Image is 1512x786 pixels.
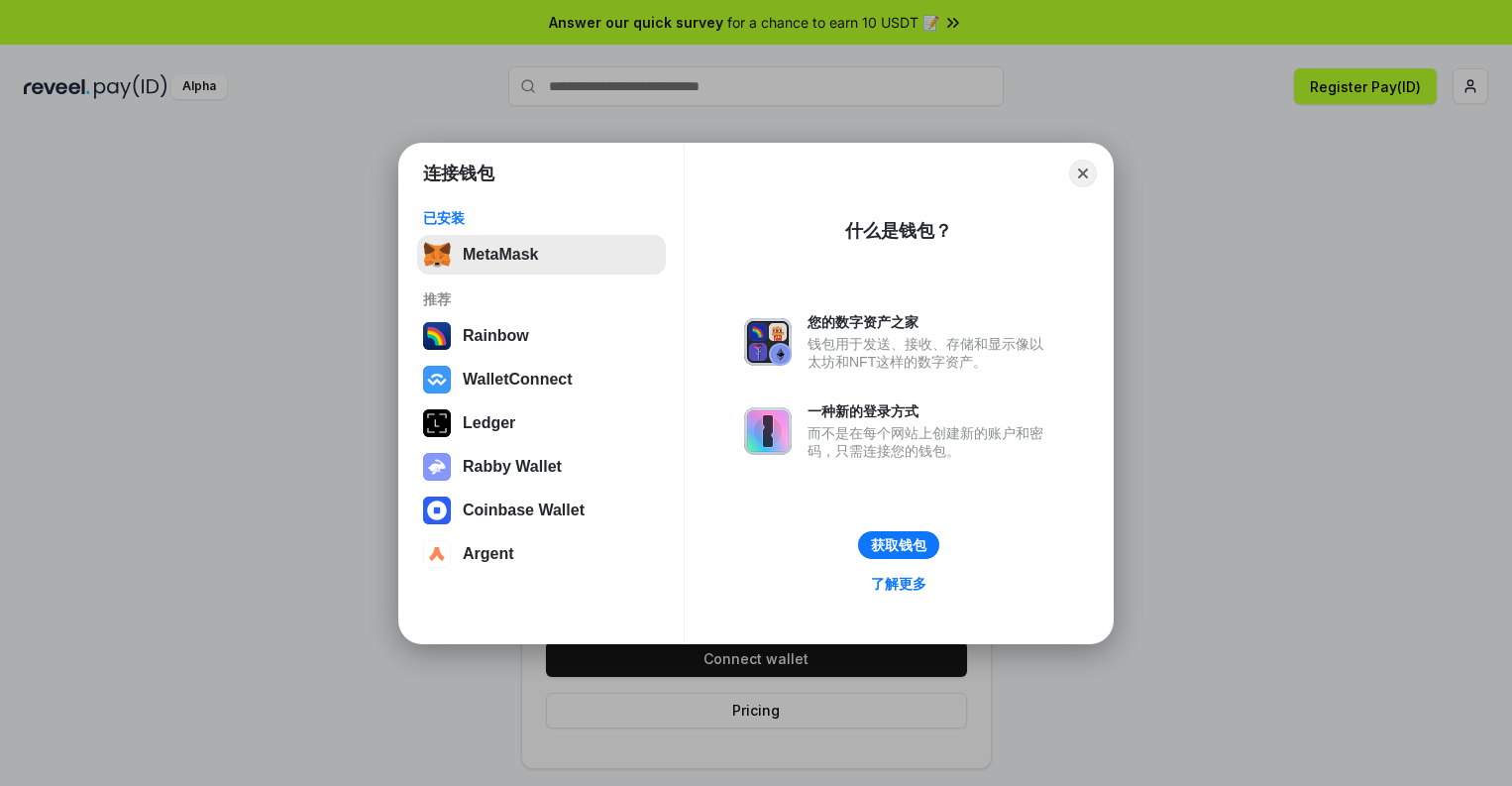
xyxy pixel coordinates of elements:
div: WalletConnect [463,371,573,389]
div: Rainbow [463,327,529,345]
button: Ledger [417,403,666,443]
div: 钱包用于发送、接收、存储和显示像以太坊和NFT这样的数字资产。 [808,335,1053,371]
div: 什么是钱包？ [845,219,952,243]
button: 获取钱包 [858,531,939,559]
button: WalletConnect [417,360,666,399]
div: Ledger [463,414,515,432]
img: svg+xml,%3Csvg%20width%3D%2228%22%20height%3D%2228%22%20viewBox%3D%220%200%2028%2028%22%20fill%3D... [423,540,451,568]
div: 获取钱包 [871,536,926,554]
div: 您的数字资产之家 [808,313,1053,331]
button: Rainbow [417,316,666,356]
button: MetaMask [417,235,666,275]
div: MetaMask [463,246,538,264]
button: Argent [417,534,666,574]
img: svg+xml,%3Csvg%20width%3D%2228%22%20height%3D%2228%22%20viewBox%3D%220%200%2028%2028%22%20fill%3D... [423,366,451,393]
button: Coinbase Wallet [417,491,666,530]
div: Rabby Wallet [463,458,562,476]
div: 推荐 [423,290,660,308]
img: svg+xml,%3Csvg%20xmlns%3D%22http%3A%2F%2Fwww.w3.org%2F2000%2Fsvg%22%20width%3D%2228%22%20height%3... [423,409,451,437]
div: 已安装 [423,209,660,227]
button: Close [1069,160,1097,187]
div: Argent [463,545,514,563]
img: svg+xml,%3Csvg%20width%3D%22120%22%20height%3D%22120%22%20viewBox%3D%220%200%20120%20120%22%20fil... [423,322,451,350]
div: 一种新的登录方式 [808,402,1053,420]
div: 了解更多 [871,575,926,593]
img: svg+xml,%3Csvg%20fill%3D%22none%22%20height%3D%2233%22%20viewBox%3D%220%200%2035%2033%22%20width%... [423,241,451,269]
img: svg+xml,%3Csvg%20width%3D%2228%22%20height%3D%2228%22%20viewBox%3D%220%200%2028%2028%22%20fill%3D... [423,497,451,524]
img: svg+xml,%3Csvg%20xmlns%3D%22http%3A%2F%2Fwww.w3.org%2F2000%2Fsvg%22%20fill%3D%22none%22%20viewBox... [423,453,451,481]
button: Rabby Wallet [417,447,666,487]
div: Coinbase Wallet [463,502,585,519]
div: 而不是在每个网站上创建新的账户和密码，只需连接您的钱包。 [808,424,1053,460]
img: svg+xml,%3Csvg%20xmlns%3D%22http%3A%2F%2Fwww.w3.org%2F2000%2Fsvg%22%20fill%3D%22none%22%20viewBox... [744,407,792,455]
a: 了解更多 [859,571,938,597]
img: svg+xml,%3Csvg%20xmlns%3D%22http%3A%2F%2Fwww.w3.org%2F2000%2Fsvg%22%20fill%3D%22none%22%20viewBox... [744,318,792,366]
h1: 连接钱包 [423,162,494,185]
